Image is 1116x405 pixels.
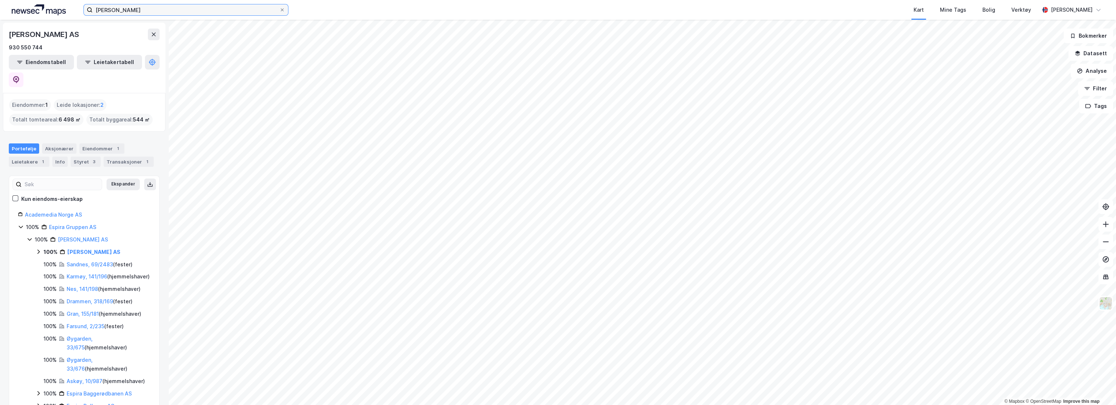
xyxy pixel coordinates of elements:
div: 100% [44,297,57,306]
div: Info [52,157,68,167]
div: ( hjemmelshaver ) [67,285,141,293]
div: ( hjemmelshaver ) [67,334,150,352]
div: ( hjemmelshaver ) [67,272,150,281]
div: Eiendommer : [9,99,51,111]
span: 6 498 ㎡ [59,115,81,124]
a: Gran, 155/181 [67,311,99,317]
div: Leietakere [9,157,49,167]
div: Verktøy [1011,5,1031,14]
div: 100% [44,356,57,364]
div: Totalt byggareal : [86,114,153,125]
a: [PERSON_NAME] AS [58,236,108,243]
div: 1 [114,145,122,152]
div: 1 [143,158,151,165]
div: Kun eiendoms-eierskap [21,195,83,203]
div: Mine Tags [940,5,966,14]
div: 100% [35,235,48,244]
div: ( hjemmelshaver ) [67,377,145,386]
button: Datasett [1068,46,1113,61]
div: [PERSON_NAME] AS [9,29,81,40]
button: Ekspander [107,179,140,190]
div: ( fester ) [67,260,132,269]
a: OpenStreetMap [1026,399,1061,404]
span: 1 [45,101,48,109]
div: [PERSON_NAME] [1051,5,1093,14]
div: 930 550 744 [9,43,42,52]
button: Filter [1078,81,1113,96]
a: Espira Gruppen AS [49,224,96,230]
button: Eiendomstabell [9,55,74,70]
div: 100% [44,260,57,269]
div: Totalt tomteareal : [9,114,83,125]
div: 100% [44,272,57,281]
a: Drammen, 318/169 [67,298,113,304]
div: Portefølje [9,143,39,154]
div: ( fester ) [67,322,124,331]
div: 100% [44,377,57,386]
div: 100% [44,322,57,331]
div: 100% [44,389,57,398]
a: Improve this map [1063,399,1100,404]
div: 100% [44,285,57,293]
button: Analyse [1071,64,1113,78]
div: Kart [914,5,924,14]
div: ( fester ) [67,297,132,306]
div: 1 [39,158,46,165]
a: Øygarden, 33/675 [67,335,93,350]
div: 100% [26,223,39,232]
div: Eiendommer [79,143,124,154]
img: logo.a4113a55bc3d86da70a041830d287a7e.svg [12,4,66,15]
div: Aksjonærer [42,143,76,154]
img: Z [1099,296,1113,310]
input: Søk på adresse, matrikkel, gårdeiere, leietakere eller personer [93,4,279,15]
div: 100% [44,248,57,256]
div: 3 [90,158,98,165]
a: Academedia Norge AS [25,211,82,218]
a: Espira Baggerødbanen AS [67,390,132,397]
iframe: Chat Widget [1079,370,1116,405]
a: Mapbox [1004,399,1024,404]
button: Leietakertabell [77,55,142,70]
a: Nes, 141/198 [67,286,98,292]
input: Søk [22,179,102,190]
div: 100% [44,334,57,343]
a: Karmøy, 141/196 [67,273,107,280]
span: 544 ㎡ [133,115,150,124]
a: Farsund, 2/235 [67,323,104,329]
span: 2 [100,101,104,109]
div: Transaksjoner [104,157,154,167]
div: ( hjemmelshaver ) [67,310,141,318]
div: Leide lokasjoner : [54,99,107,111]
button: Bokmerker [1064,29,1113,43]
button: Tags [1079,99,1113,113]
a: [PERSON_NAME] AS [67,249,120,255]
a: Øygarden, 33/676 [67,357,93,372]
div: Kontrollprogram for chat [1079,370,1116,405]
div: 100% [44,310,57,318]
a: Askøy, 10/987 [67,378,102,384]
div: Bolig [982,5,995,14]
div: Styret [71,157,101,167]
div: ( hjemmelshaver ) [67,356,150,373]
a: Sandnes, 69/2483 [67,261,113,267]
